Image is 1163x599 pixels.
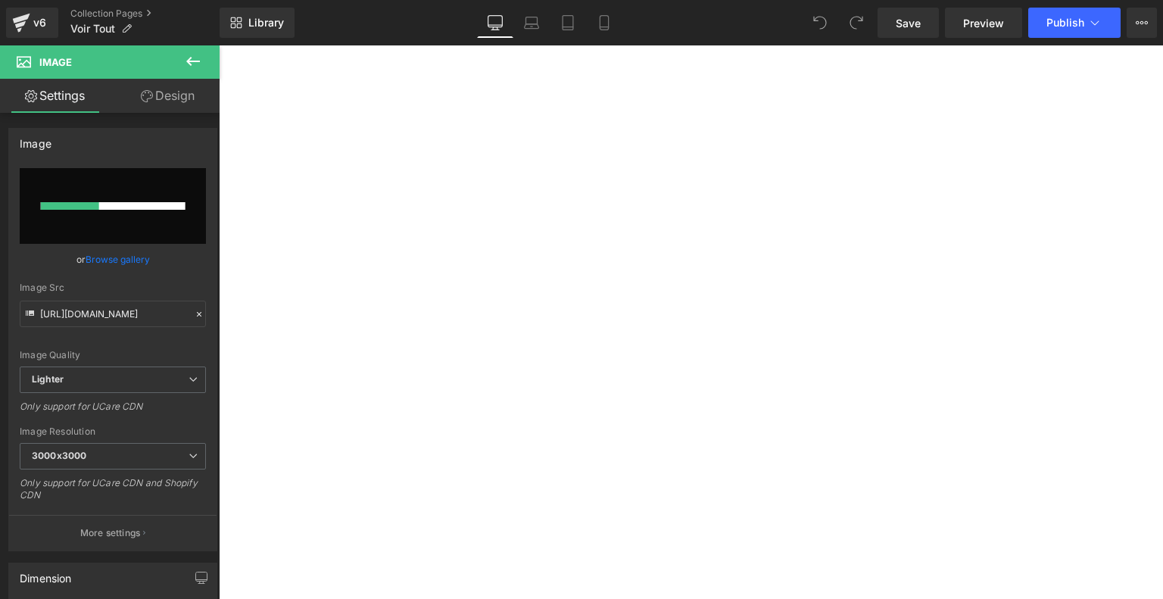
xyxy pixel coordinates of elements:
div: Image Resolution [20,426,206,437]
span: Publish [1046,17,1084,29]
div: Image Quality [20,350,206,360]
div: Image [20,129,51,150]
span: Image [39,56,72,68]
span: Library [248,16,284,30]
button: Undo [805,8,835,38]
button: Redo [841,8,871,38]
a: Collection Pages [70,8,220,20]
a: Browse gallery [86,246,150,273]
a: v6 [6,8,58,38]
div: or [20,251,206,267]
div: Dimension [20,563,72,585]
div: Only support for UCare CDN [20,401,206,423]
button: Publish [1028,8,1121,38]
a: Desktop [477,8,513,38]
p: More settings [80,526,141,540]
a: Preview [945,8,1022,38]
a: Design [113,79,223,113]
span: Save [896,15,921,31]
input: Link [20,301,206,327]
a: Tablet [550,8,586,38]
a: New Library [220,8,295,38]
a: Mobile [586,8,622,38]
b: Lighter [32,373,64,385]
button: More [1127,8,1157,38]
b: 3000x3000 [32,450,86,461]
a: Laptop [513,8,550,38]
div: Only support for UCare CDN and Shopify CDN [20,477,206,511]
div: Image Src [20,282,206,293]
span: Voir Tout [70,23,115,35]
span: Preview [963,15,1004,31]
div: v6 [30,13,49,33]
button: More settings [9,515,217,551]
